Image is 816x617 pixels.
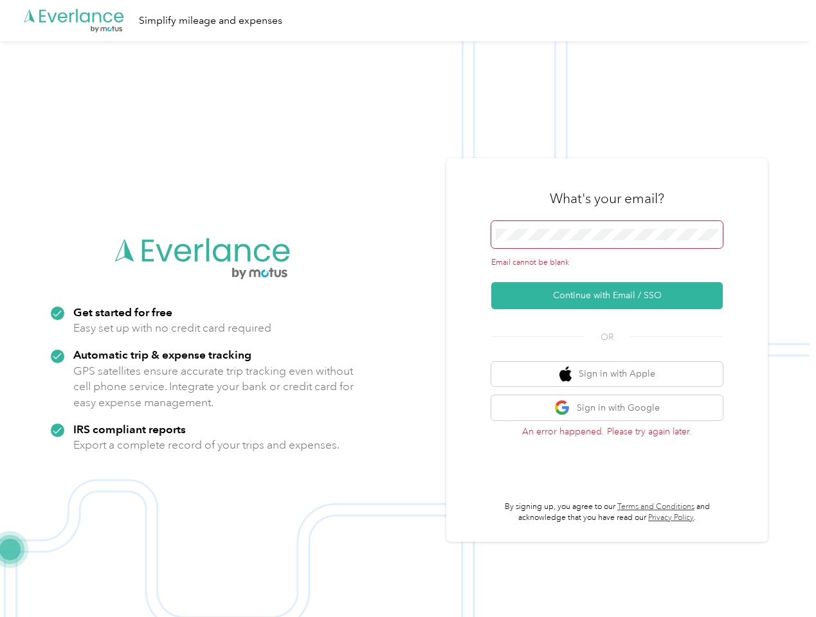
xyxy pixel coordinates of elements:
[491,425,723,438] p: An error happened. Please try again later.
[550,190,664,208] h3: What's your email?
[491,501,723,524] p: By signing up, you agree to our and acknowledge that you have read our .
[559,366,572,382] img: apple logo
[73,422,186,436] strong: IRS compliant reports
[554,400,570,416] img: google logo
[648,513,694,523] a: Privacy Policy
[491,395,723,420] button: google logoSign in with Google
[73,437,340,453] p: Export a complete record of your trips and expenses.
[73,348,251,361] strong: Automatic trip & expense tracking
[585,330,630,344] span: OR
[491,362,723,387] button: apple logoSign in with Apple
[139,13,282,29] div: Simplify mileage and expenses
[491,282,723,309] button: Continue with Email / SSO
[73,320,271,336] p: Easy set up with no credit card required
[73,305,172,319] strong: Get started for free
[617,502,694,512] a: Terms and Conditions
[73,363,354,411] p: GPS satellites ensure accurate trip tracking even without cell phone service. Integrate your bank...
[491,257,723,269] div: Email cannot be blank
